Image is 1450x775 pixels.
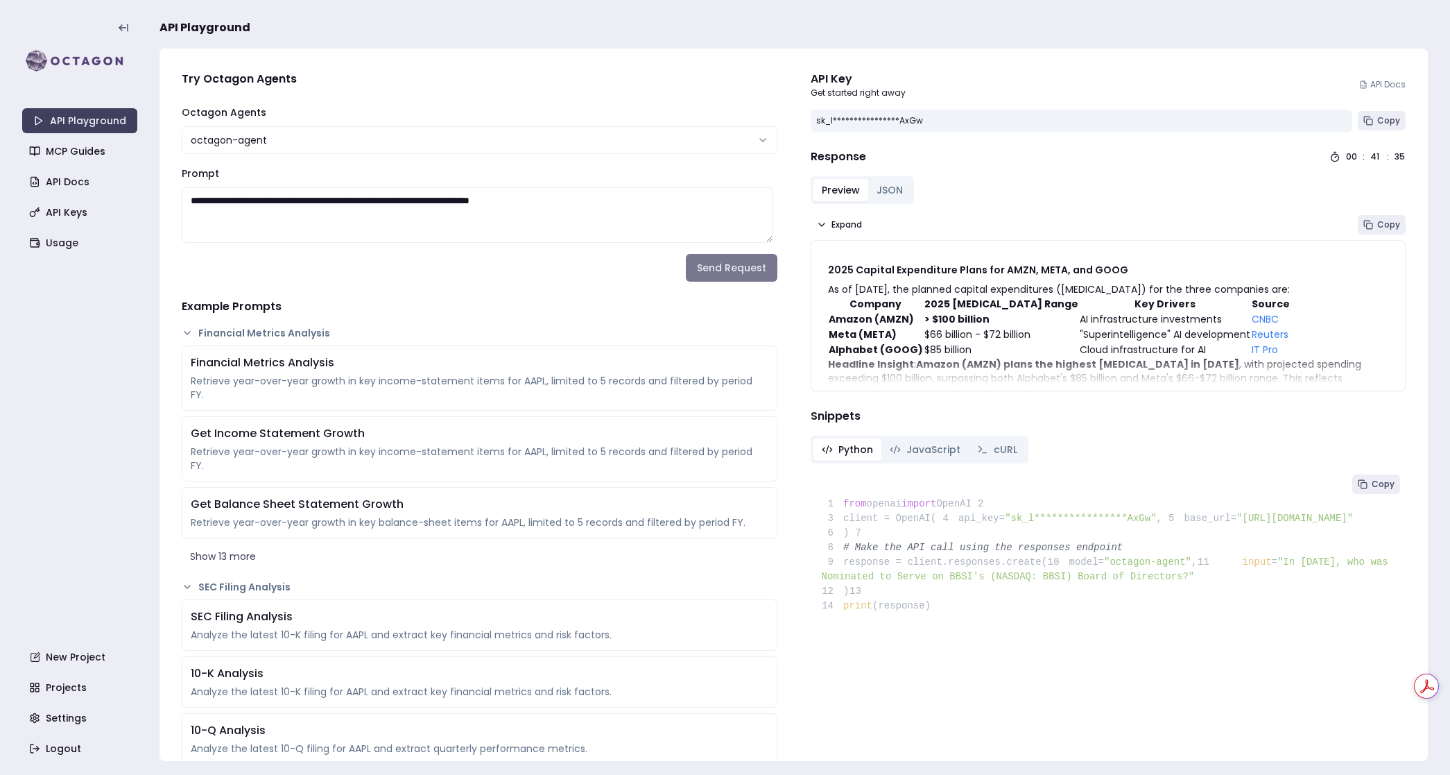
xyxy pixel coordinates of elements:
button: Show 13 more [182,544,777,569]
div: Get Income Statement Growth [191,425,768,442]
a: CNBC [1252,312,1279,326]
th: Source [1251,296,1291,312]
span: print [843,600,872,611]
span: client = OpenAI( [822,513,937,524]
span: = [1272,556,1277,568]
div: 35 [1395,151,1406,162]
span: # Make the API call using the responses endpoint [843,542,1123,553]
img: logo-rect-yK7x_WSZ.svg [22,47,137,75]
span: cURL [994,443,1017,457]
button: Send Request [686,254,777,282]
h4: Snippets [811,408,1406,425]
span: Copy [1377,115,1400,126]
span: (response) [872,600,931,611]
h4: Response [811,148,866,165]
div: API Key [811,71,906,87]
span: model= [1069,556,1104,568]
td: AI infrastructure investments [1079,312,1251,327]
div: Retrieve year-over-year growth in key income-statement items for AAPL, limited to 5 records and f... [191,445,768,472]
label: Prompt [182,167,219,180]
h4: Try Octagon Agents [182,71,777,87]
button: Copy [1358,111,1406,130]
span: ) [822,527,849,538]
div: Retrieve year-over-year growth in key balance-sheet items for AAPL, limited to 5 records and filt... [191,516,768,529]
td: $66 billion - $72 billion [924,327,1079,342]
span: openai [867,498,901,509]
th: Company [828,296,924,312]
span: 7 [849,526,871,540]
a: IT Pro [1252,343,1278,357]
strong: Headline Insight [828,357,914,371]
span: OpenAI [936,498,971,509]
span: 13 [849,584,871,599]
strong: Meta (META) [829,327,897,341]
button: SEC Filing Analysis [182,580,777,594]
span: ) [822,586,849,597]
a: API Playground [22,108,137,133]
div: 10-K Analysis [191,665,768,682]
th: Key Drivers [1079,296,1251,312]
div: Analyze the latest 10-Q filing for AAPL and extract quarterly performance metrics. [191,742,768,756]
span: base_url= [1184,513,1236,524]
button: Financial Metrics Analysis [182,326,777,340]
strong: Amazon (AMZN) plans the highest [MEDICAL_DATA] in [DATE] [916,357,1239,371]
span: 11 [1197,555,1219,570]
p: As of [DATE], the planned capital expenditures ([MEDICAL_DATA]) for the three companies are: [828,282,1389,296]
span: 2 [972,497,994,511]
span: 12 [822,584,844,599]
p: Get started right away [811,87,906,99]
strong: Amazon (AMZN) [829,312,914,326]
a: New Project [24,645,139,670]
span: 1 [822,497,844,511]
a: Projects [24,675,139,700]
span: API Playground [159,19,250,36]
span: 14 [822,599,844,613]
span: JavaScript [906,443,960,457]
span: "octagon-agent" [1104,556,1191,568]
a: MCP Guides [24,139,139,164]
p: : , with projected spending exceeding $100 billion, surpassing both Alphabet's $85 billion and Me... [828,357,1389,413]
span: Copy [1372,479,1395,490]
button: Copy [1358,215,1406,235]
td: $85 billion [924,342,1079,357]
span: 10 [1047,555,1069,570]
span: 4 [936,511,958,526]
button: Preview [813,179,868,201]
h3: 2025 Capital Expenditure Plans for AMZN, META, and GOOG [828,263,1389,277]
a: Usage [24,230,139,255]
span: "[URL][DOMAIN_NAME]" [1236,513,1353,524]
button: JSON [868,179,911,201]
th: 2025 [MEDICAL_DATA] Range [924,296,1079,312]
div: 00 [1346,151,1357,162]
a: API Docs [1359,79,1406,90]
span: 6 [822,526,844,540]
div: Get Balance Sheet Statement Growth [191,496,768,513]
span: api_key= [958,513,1005,524]
span: response = client.responses.create( [822,556,1048,568]
a: Settings [24,706,139,731]
span: 5 [1162,511,1184,526]
div: Financial Metrics Analysis [191,355,768,371]
span: Expand [831,219,862,230]
a: Reuters [1252,327,1288,341]
span: 9 [822,555,844,570]
button: Copy [1352,475,1400,494]
span: 8 [822,540,844,555]
strong: > $100 billion [924,312,990,326]
div: 41 [1370,151,1381,162]
button: Expand [811,215,868,235]
a: API Keys [24,200,139,225]
span: from [843,498,867,509]
div: : [1363,151,1365,162]
strong: Alphabet (GOOG) [829,343,923,357]
span: Python [838,443,873,457]
div: 10-Q Analysis [191,722,768,739]
span: import [901,498,936,509]
div: Analyze the latest 10-K filing for AAPL and extract key financial metrics and risk factors. [191,685,768,699]
a: Logout [24,736,139,761]
div: : [1387,151,1389,162]
span: input [1243,556,1272,568]
td: Cloud infrastructure for AI [1079,342,1251,357]
a: API Docs [24,169,139,194]
div: Analyze the latest 10-K filing for AAPL and extract key financial metrics and risk factors. [191,628,768,642]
